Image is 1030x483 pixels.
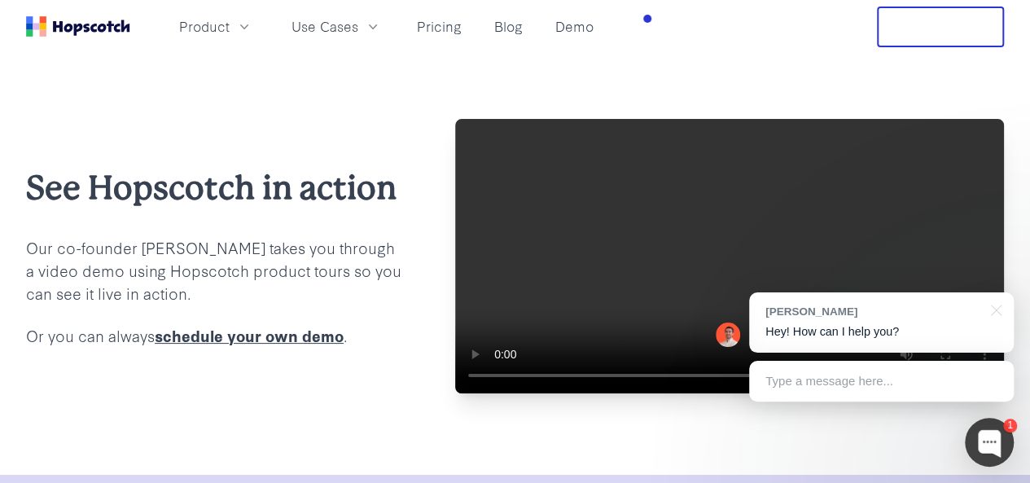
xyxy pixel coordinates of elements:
button: Use Cases [282,13,391,40]
a: schedule your own demo [155,324,344,346]
p: Hey! How can I help you? [765,323,997,340]
div: [PERSON_NAME] [765,304,981,319]
a: Pricing [410,13,468,40]
a: Home [26,16,130,37]
button: Free Trial [877,7,1004,47]
p: Or you can always . [26,324,403,347]
div: 1 [1003,419,1017,433]
img: Mark Spera [716,323,740,347]
a: Blog [488,13,529,40]
div: Type a message here... [749,361,1014,402]
a: Demo [549,13,600,40]
h2: See Hopscotch in action [26,165,403,210]
button: Product [169,13,262,40]
span: Use Cases [291,16,358,37]
span: Product [179,16,230,37]
p: Our co-founder [PERSON_NAME] takes you through a video demo using Hopscotch product tours so you ... [26,236,403,305]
